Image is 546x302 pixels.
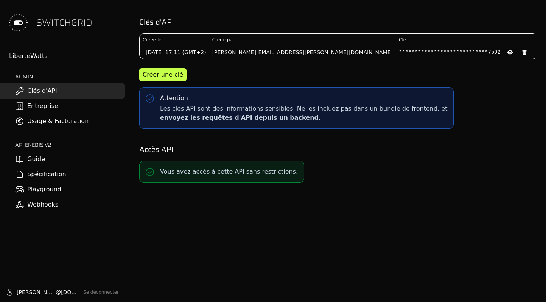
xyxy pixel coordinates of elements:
h2: Accès API [139,144,535,155]
button: Se déconnecter [83,289,119,295]
p: envoyez les requêtes d'API depuis un backend. [160,113,447,122]
h2: ADMIN [15,73,125,80]
th: Créée par [209,34,396,46]
th: Créée le [140,34,209,46]
p: Vous avez accès à cette API sans restrictions. [160,167,298,176]
span: [PERSON_NAME].[PERSON_NAME] [17,288,56,296]
h2: API ENEDIS v2 [15,141,125,149]
td: [DATE] 17:11 (GMT+2) [140,46,209,59]
td: [PERSON_NAME][EMAIL_ADDRESS][PERSON_NAME][DOMAIN_NAME] [209,46,396,59]
span: @ [56,288,61,296]
span: [DOMAIN_NAME] [61,288,80,296]
span: SWITCHGRID [36,17,92,29]
h2: Clés d'API [139,17,535,27]
button: Créer une clé [139,68,187,81]
div: Attention [160,94,188,103]
span: Les clés API sont des informations sensibles. Ne les incluez pas dans un bundle de frontend, et [160,104,447,122]
img: Switchgrid Logo [6,11,30,35]
th: Clé [396,34,537,46]
div: LiberteWatts [9,52,125,61]
div: Créer une clé [143,70,183,79]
